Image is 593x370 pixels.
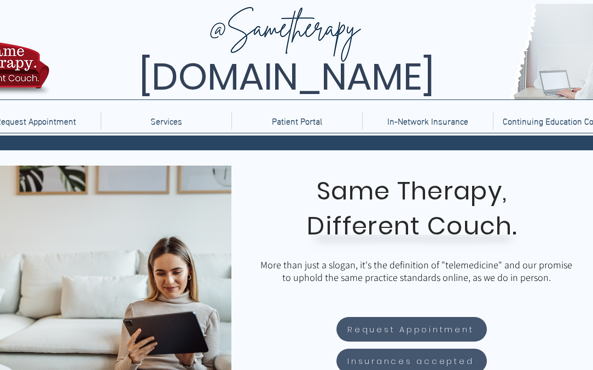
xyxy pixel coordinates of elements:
span: Different Couch. [307,209,517,243]
span: [DOMAIN_NAME] [139,51,434,103]
span: Same Therapy, [317,174,508,208]
p: In-Network Insurance [382,112,474,130]
p: Services [145,112,188,130]
p: More than just a slogan, it's the definition of "telemedicine" and our promise to uphold the same... [258,259,575,284]
a: In-Network Insurance [362,112,493,130]
div: Services [101,112,231,130]
a: Request Appointment [336,317,487,342]
span: Insurances accepted [347,355,474,367]
a: Patient Portal [231,112,362,130]
span: Request Appointment [347,323,474,336]
p: Patient Portal [266,112,328,130]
